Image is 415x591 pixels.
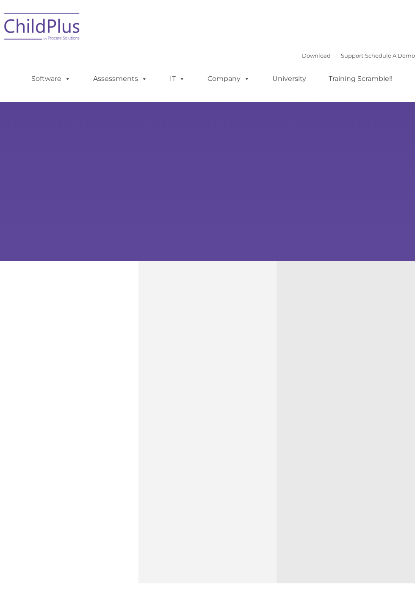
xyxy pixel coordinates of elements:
font: | [302,52,415,59]
a: Training Scramble!! [320,70,401,87]
a: Assessments [85,70,156,87]
a: Company [199,70,258,87]
a: Support [341,52,363,59]
a: University [264,70,315,87]
a: Download [302,52,331,59]
a: IT [161,70,194,87]
a: Software [23,70,79,87]
a: Schedule A Demo [365,52,415,59]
